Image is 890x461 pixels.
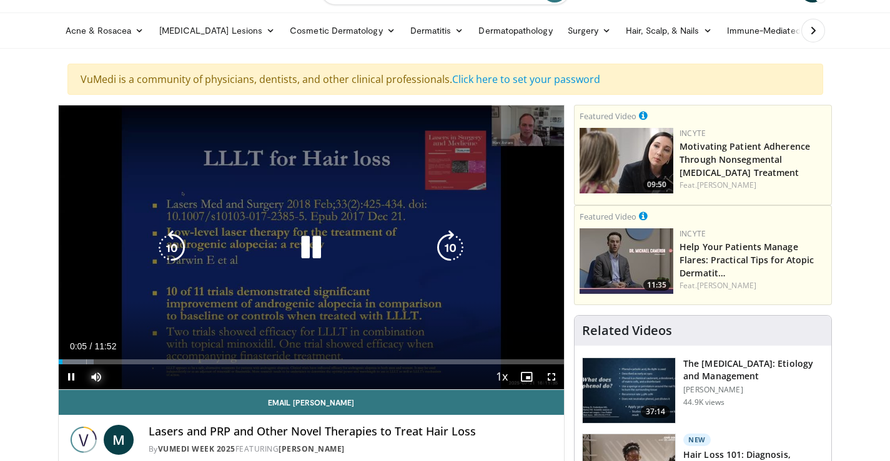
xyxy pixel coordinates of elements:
a: 37:14 The [MEDICAL_DATA]: Etiology and Management [PERSON_NAME] 44.9K views [582,357,824,424]
h4: Related Videos [582,323,672,338]
div: Feat. [680,280,826,291]
p: [PERSON_NAME] [683,385,824,395]
a: [MEDICAL_DATA] Lesions [152,18,283,43]
h4: Lasers and PRP and Other Novel Therapies to Treat Hair Loss [149,425,555,439]
a: Click here to set your password [452,72,600,86]
a: 09:50 [580,128,673,193]
h3: The [MEDICAL_DATA]: Etiology and Management [683,357,824,382]
p: 44.9K views [683,397,724,407]
a: M [104,425,134,455]
small: Featured Video [580,211,636,222]
a: Surgery [560,18,619,43]
span: 11:35 [643,279,670,291]
span: 0:05 [70,341,87,351]
p: New [683,434,711,446]
img: c5af237d-e68a-4dd3-8521-77b3daf9ece4.150x105_q85_crop-smart_upscale.jpg [583,358,675,423]
span: 37:14 [641,405,671,418]
button: Fullscreen [539,364,564,389]
a: Acne & Rosacea [58,18,152,43]
img: Vumedi Week 2025 [69,425,99,455]
span: 09:50 [643,179,670,190]
a: Help Your Patients Manage Flares: Practical Tips for Atopic Dermatit… [680,241,814,279]
small: Featured Video [580,110,636,122]
a: Vumedi Week 2025 [158,444,235,454]
button: Mute [84,364,109,389]
a: [PERSON_NAME] [697,280,756,291]
a: Motivating Patient Adherence Through Nonsegmental [MEDICAL_DATA] Treatment [680,140,810,178]
a: Cosmetic Dermatology [282,18,402,43]
div: VuMedi is a community of physicians, dentists, and other clinical professionals. [67,64,823,95]
button: Enable picture-in-picture mode [514,364,539,389]
div: Feat. [680,180,826,191]
a: 11:35 [580,228,673,294]
a: Hair, Scalp, & Nails [618,18,719,43]
button: Pause [59,364,84,389]
a: Dermatitis [403,18,472,43]
a: Dermatopathology [471,18,560,43]
img: 39505ded-af48-40a4-bb84-dee7792dcfd5.png.150x105_q85_crop-smart_upscale.jpg [580,128,673,193]
a: Email [PERSON_NAME] [59,390,565,415]
span: 11:52 [94,341,116,351]
span: / [90,341,92,351]
a: Incyte [680,128,706,138]
div: By FEATURING [149,444,555,455]
a: [PERSON_NAME] [279,444,345,454]
div: Progress Bar [59,359,565,364]
video-js: Video Player [59,105,565,390]
button: Playback Rate [489,364,514,389]
a: Incyte [680,228,706,239]
a: [PERSON_NAME] [697,180,756,190]
a: Immune-Mediated [719,18,821,43]
img: 601112bd-de26-4187-b266-f7c9c3587f14.png.150x105_q85_crop-smart_upscale.jpg [580,228,673,294]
